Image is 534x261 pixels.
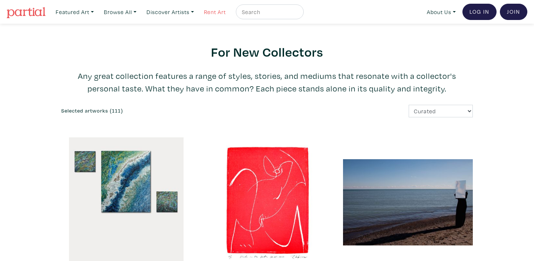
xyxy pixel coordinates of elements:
[61,108,261,114] h6: Selected artworks (111)
[241,7,297,17] input: Search
[201,4,229,20] a: Rent Art
[52,4,97,20] a: Featured Art
[500,4,527,20] a: Join
[100,4,140,20] a: Browse All
[61,70,473,95] p: Any great collection features a range of styles, stories, and mediums that resonate with a collec...
[462,4,497,20] a: Log In
[61,44,473,60] h2: For New Collectors
[143,4,197,20] a: Discover Artists
[423,4,459,20] a: About Us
